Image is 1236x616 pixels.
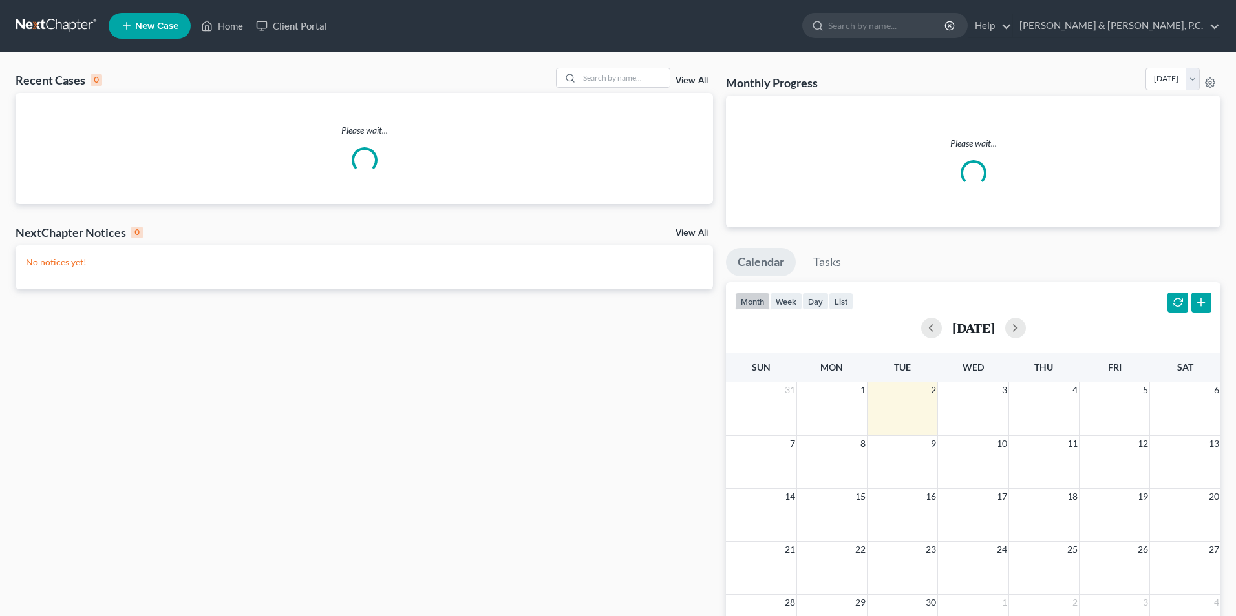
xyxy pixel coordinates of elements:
[1001,595,1008,610] span: 1
[1108,362,1122,373] span: Fri
[676,229,708,238] a: View All
[195,14,250,37] a: Home
[1071,382,1079,398] span: 4
[91,74,102,86] div: 0
[854,542,867,557] span: 22
[1213,382,1220,398] span: 6
[676,76,708,85] a: View All
[996,436,1008,451] span: 10
[968,14,1012,37] a: Help
[829,293,853,310] button: list
[1177,362,1193,373] span: Sat
[1208,489,1220,504] span: 20
[1034,362,1053,373] span: Thu
[16,225,143,240] div: NextChapter Notices
[924,489,937,504] span: 16
[820,362,843,373] span: Mon
[789,436,796,451] span: 7
[1142,382,1149,398] span: 5
[952,321,995,334] h2: [DATE]
[859,382,867,398] span: 1
[16,72,102,88] div: Recent Cases
[996,489,1008,504] span: 17
[894,362,911,373] span: Tue
[996,542,1008,557] span: 24
[802,293,829,310] button: day
[930,382,937,398] span: 2
[752,362,771,373] span: Sun
[924,542,937,557] span: 23
[735,293,770,310] button: month
[828,14,946,37] input: Search by name...
[1071,595,1079,610] span: 2
[726,75,818,90] h3: Monthly Progress
[783,542,796,557] span: 21
[854,489,867,504] span: 15
[579,68,670,87] input: Search by name...
[1136,436,1149,451] span: 12
[1001,382,1008,398] span: 3
[1136,542,1149,557] span: 26
[1066,542,1079,557] span: 25
[770,293,802,310] button: week
[1208,436,1220,451] span: 13
[802,248,853,276] a: Tasks
[783,595,796,610] span: 28
[783,489,796,504] span: 14
[854,595,867,610] span: 29
[963,362,984,373] span: Wed
[1013,14,1220,37] a: [PERSON_NAME] & [PERSON_NAME], P.C.
[1066,436,1079,451] span: 11
[250,14,334,37] a: Client Portal
[930,436,937,451] span: 9
[26,256,703,269] p: No notices yet!
[924,595,937,610] span: 30
[859,436,867,451] span: 8
[131,227,143,238] div: 0
[1208,542,1220,557] span: 27
[783,382,796,398] span: 31
[1066,489,1079,504] span: 18
[1213,595,1220,610] span: 4
[16,124,713,137] p: Please wait...
[1136,489,1149,504] span: 19
[736,137,1210,150] p: Please wait...
[1142,595,1149,610] span: 3
[726,248,796,276] a: Calendar
[135,21,178,31] span: New Case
